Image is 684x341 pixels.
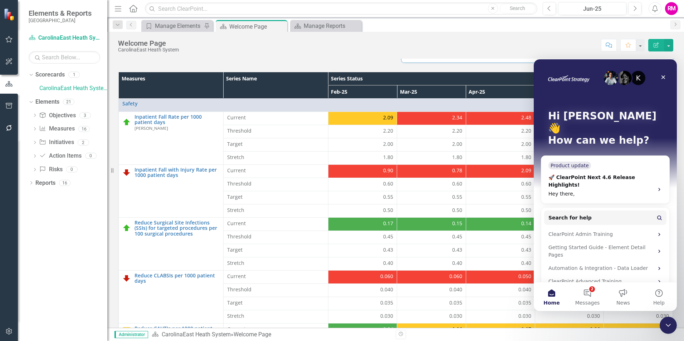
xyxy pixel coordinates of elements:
div: Manage Reports [304,21,360,30]
td: Double-Click to Edit [466,297,535,310]
input: Search Below... [29,51,100,64]
span: 0.60 [452,180,462,187]
span: 2.00 [452,140,462,148]
input: Search ClearPoint... [145,3,537,15]
span: 0.040 [449,286,462,293]
td: Double-Click to Edit [328,204,397,217]
span: Stretch [227,260,324,267]
div: Welcome Page [118,39,179,47]
td: Double-Click to Edit [466,191,535,204]
td: Double-Click to Edit [466,125,535,138]
span: Elements & Reports [29,9,92,18]
td: Double-Click to Edit Right Click for Context Menu [119,164,224,217]
span: 0.030 [449,312,462,320]
span: 0.60 [521,180,531,187]
span: 0.78 [452,167,462,174]
span: 0.035 [449,299,462,306]
a: Action Items [39,152,81,160]
span: Stretch [227,154,324,161]
a: Manage Elements [143,21,202,30]
td: Double-Click to Edit [223,178,328,191]
span: 0.06 [452,326,462,333]
td: Double-Click to Edit [223,323,328,336]
span: 0.60 [383,180,393,187]
td: Double-Click to Edit [328,283,397,297]
span: 0.55 [383,193,393,201]
span: Current [227,114,324,121]
div: 0 [66,167,78,173]
span: Current [227,220,324,227]
span: 0.035 [380,299,393,306]
button: Jun-25 [558,2,626,15]
td: Double-Click to Edit [466,204,535,217]
a: Risks [39,165,62,174]
span: Current [227,167,324,174]
img: Hitting Threshold [122,327,131,335]
div: 0 [85,153,97,159]
span: Target [227,140,324,148]
td: Double-Click to Edit Right Click for Context Menu [119,112,224,164]
td: Double-Click to Edit [466,270,535,283]
td: Double-Click to Edit [397,164,466,178]
a: Measures [39,125,74,133]
td: Double-Click to Edit [397,244,466,257]
img: On Track [122,118,131,127]
td: Double-Click to Edit [535,310,604,323]
span: 0.50 [521,207,531,214]
td: Double-Click to Edit [466,257,535,270]
span: 0.050 [518,273,531,280]
td: Double-Click to Edit [223,125,328,138]
td: Double-Click to Edit [397,204,466,217]
td: Double-Click to Edit [397,151,466,164]
span: 1.80 [521,154,531,161]
span: 0.45 [383,233,393,240]
td: Double-Click to Edit [397,191,466,204]
span: 0.030 [518,312,531,320]
div: Welcome Page [229,22,285,31]
td: Double-Click to Edit [328,217,397,231]
button: Search [500,4,536,14]
span: 2.20 [383,127,393,134]
a: Reports [35,179,55,187]
button: RM [665,2,678,15]
td: Double-Click to Edit [328,138,397,151]
td: Double-Click to Edit [466,310,535,323]
div: Jun-25 [561,5,624,13]
td: Double-Click to Edit [223,283,328,297]
td: Double-Click to Edit [397,231,466,244]
td: Double-Click to Edit [223,164,328,178]
span: 0.14 [521,220,531,227]
span: Search [510,5,525,11]
a: Elements [35,98,59,106]
a: Manage Reports [292,21,360,30]
a: Reduce CLABSIs per 1000 patient days [135,273,220,284]
a: Scorecards [35,71,65,79]
td: Double-Click to Edit [397,310,466,323]
div: 1 [68,72,80,78]
div: 16 [78,126,90,132]
span: 0.06 [590,326,600,333]
span: 2.09 [383,114,393,121]
a: CarolinaEast Heath System [39,84,107,93]
span: 0.030 [587,312,600,320]
div: 2 [78,139,89,145]
td: Double-Click to Edit [328,323,397,336]
span: Target [227,246,324,253]
a: Inpatient Fall with Injury Rate per 1000 patient days [135,167,220,178]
